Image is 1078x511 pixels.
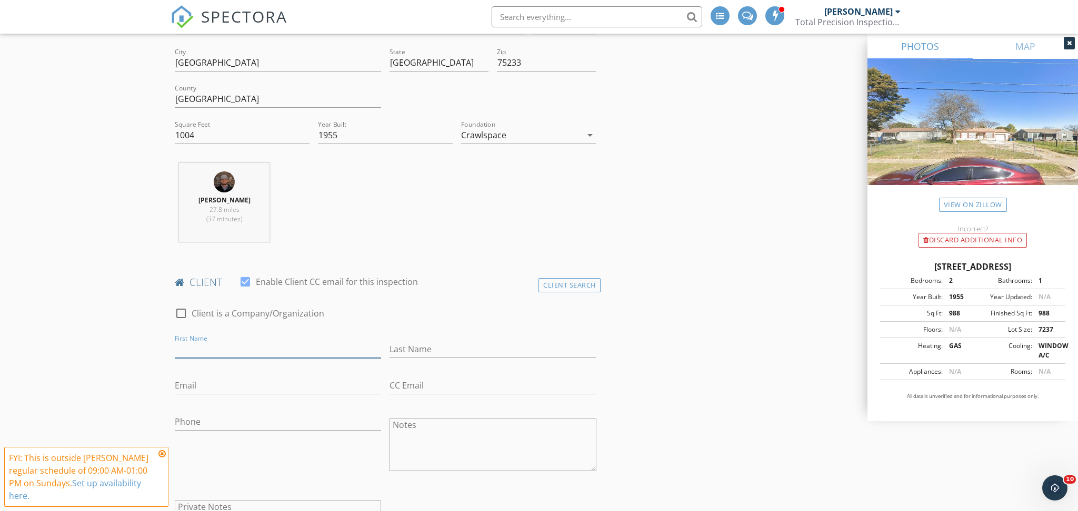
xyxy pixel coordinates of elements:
div: 7237 [1032,325,1062,334]
span: N/A [1039,367,1051,376]
label: Client is a Company/Organization [192,308,324,319]
div: Sq Ft: [883,309,943,318]
img: streetview [867,59,1078,210]
div: 2 [943,276,973,285]
img: img_5222.jpeg [214,171,235,192]
div: Floors: [883,325,943,334]
div: Cooling: [973,341,1032,360]
label: Enable Client CC email for this inspection [256,277,418,287]
span: N/A [949,325,961,334]
div: Finished Sq Ft: [973,309,1032,318]
a: View on Zillow [939,198,1007,212]
span: 10 [1064,475,1076,484]
div: Total Precision Inspections LLC [795,17,901,27]
div: [STREET_ADDRESS] [880,260,1065,273]
span: SPECTORA [201,5,287,27]
span: 27.8 miles [209,205,239,214]
div: 1955 [943,292,973,302]
a: Set up availability here. [9,477,141,502]
div: Client Search [538,278,601,292]
input: Search everything... [492,6,702,27]
p: All data is unverified and for informational purposes only. [880,393,1065,400]
a: PHOTOS [867,34,973,59]
span: (37 minutes) [206,214,242,223]
div: Year Updated: [973,292,1032,302]
div: 988 [1032,309,1062,318]
div: Appliances: [883,367,943,376]
iframe: Intercom live chat [1042,475,1067,500]
div: Discard Additional info [919,233,1027,248]
span: N/A [949,367,961,376]
div: 988 [943,309,973,318]
strong: [PERSON_NAME] [198,196,251,205]
div: [PERSON_NAME] [824,6,893,17]
div: FYI: This is outside [PERSON_NAME] regular schedule of 09:00 AM-01:00 PM on Sundays. [9,452,155,502]
div: Year Built: [883,292,943,302]
img: The Best Home Inspection Software - Spectora [171,5,194,28]
div: Rooms: [973,367,1032,376]
div: WINDOW A/C [1032,341,1062,360]
div: Lot Size: [973,325,1032,334]
a: SPECTORA [171,14,287,36]
div: Bedrooms: [883,276,943,285]
a: MAP [973,34,1078,59]
i: arrow_drop_down [584,129,596,141]
div: 1 [1032,276,1062,285]
div: GAS [943,341,973,360]
span: N/A [1039,292,1051,301]
div: Bathrooms: [973,276,1032,285]
div: Incorrect? [867,224,1078,233]
div: Crawlspace [461,130,506,140]
div: Heating: [883,341,943,360]
h4: client [175,275,596,289]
